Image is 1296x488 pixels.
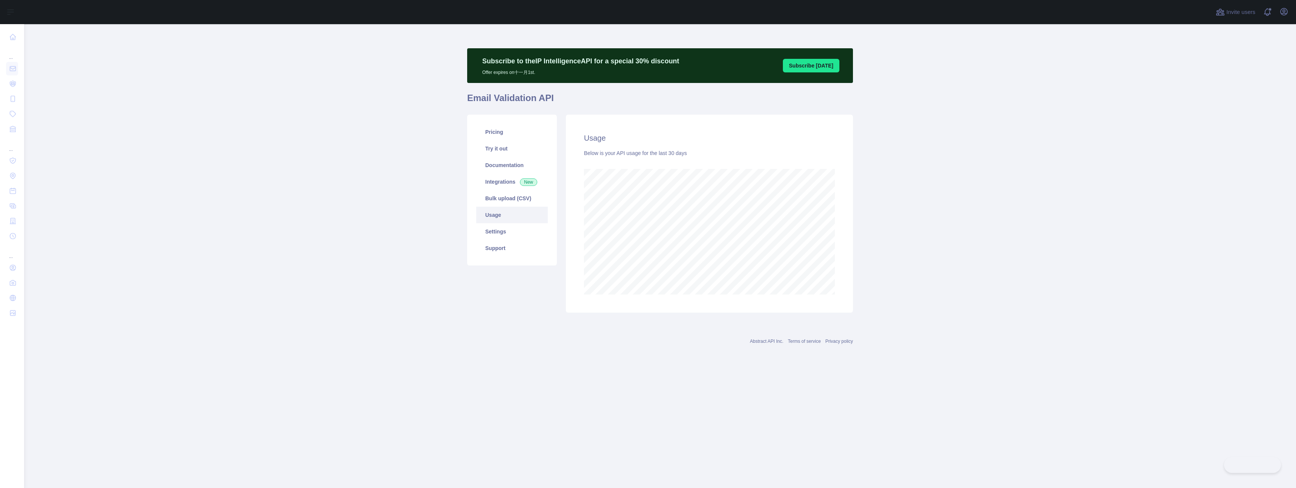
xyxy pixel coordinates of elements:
h1: Email Validation API [467,92,853,110]
a: Support [476,240,548,256]
div: ... [6,244,18,259]
a: Settings [476,223,548,240]
a: Pricing [476,124,548,140]
span: Invite users [1226,8,1255,17]
div: Below is your API usage for the last 30 days [584,149,835,157]
a: Terms of service [788,339,821,344]
a: Documentation [476,157,548,173]
div: ... [6,137,18,152]
p: Offer expires on 十一月 1st. [482,66,679,75]
button: Invite users [1214,6,1257,18]
h2: Usage [584,133,835,143]
a: Integrations New [476,173,548,190]
a: Usage [476,207,548,223]
iframe: Toggle Customer Support [1224,457,1281,473]
a: Bulk upload (CSV) [476,190,548,207]
a: Privacy policy [825,339,853,344]
a: Abstract API Inc. [750,339,784,344]
p: Subscribe to the IP Intelligence API for a special 30 % discount [482,56,679,66]
button: Subscribe [DATE] [783,59,839,72]
a: Try it out [476,140,548,157]
div: ... [6,45,18,60]
span: New [520,178,537,186]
